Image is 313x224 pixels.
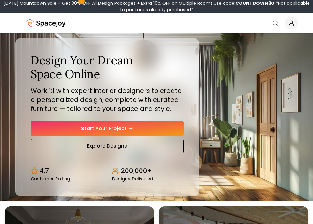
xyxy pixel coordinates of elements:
small: Customer Rating [31,177,70,181]
p: Work 1:1 with expert interior designers to create a personalized design, complete with curated fu... [31,86,184,113]
p: 4.7 [40,166,49,175]
nav: Global [15,13,298,33]
img: Spacejoy Logo [26,17,65,29]
small: Designs Delivered [112,177,153,181]
a: Explore Designs [31,139,184,153]
div: Design stats [31,161,184,181]
h1: Design Your Dream Space Online [31,54,184,81]
a: Start Your Project [31,121,184,136]
a: Spacejoy [26,17,65,29]
p: 200,000+ [121,166,152,175]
